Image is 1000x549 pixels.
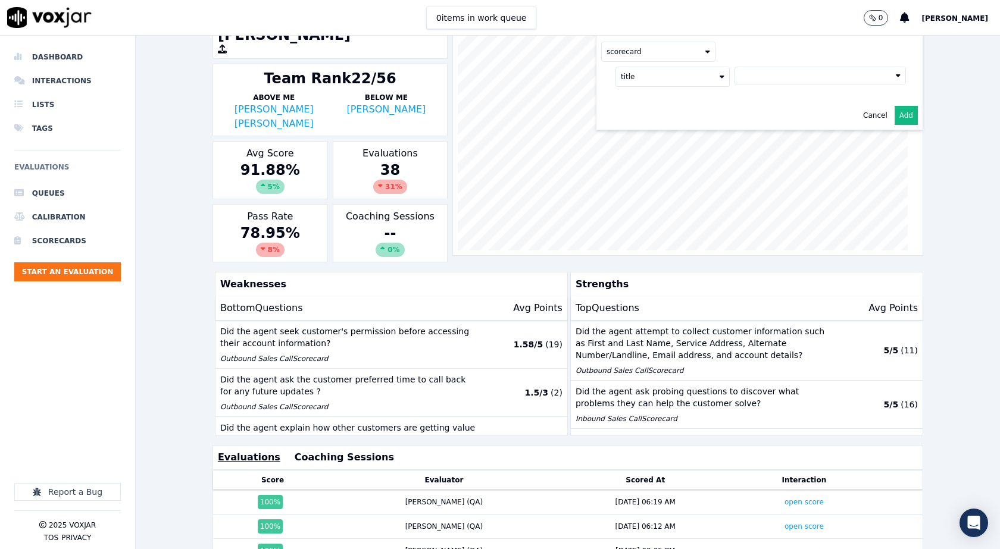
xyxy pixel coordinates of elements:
[615,497,676,507] div: [DATE] 06:19 AM
[333,141,448,199] div: Evaluations
[514,338,543,350] p: 1.58 / 5
[215,321,567,369] button: Did the agent seek customer's permission before accessing their account information? Outbound Sal...
[258,495,283,509] div: 100 %
[785,498,824,506] a: open score
[14,69,121,93] a: Interactions
[14,160,121,181] h6: Evaluations
[576,325,832,361] p: Did the agent attempt to collect customer information such as First and Last Name, Service Addres...
[863,111,887,120] button: Cancel
[218,224,323,257] div: 78.95 %
[264,69,396,88] div: Team Rank 22/56
[921,11,1000,25] button: [PERSON_NAME]
[61,533,91,542] button: Privacy
[960,509,988,537] div: Open Intercom Messenger
[295,450,394,465] button: Coaching Sessions
[261,475,284,485] button: Score
[884,344,899,356] p: 5 / 5
[626,475,665,485] button: Scored At
[220,402,477,412] p: Outbound Sales Call Scorecard
[576,434,832,446] p: Did the agent follow proper hold procedure?
[14,483,121,501] button: Report a Bug
[785,522,824,531] a: open score
[215,272,562,296] p: Weaknesses
[256,243,285,257] div: 8 %
[426,7,537,29] button: 0items in work queue
[868,301,918,315] p: Avg Points
[373,180,407,194] div: 31 %
[215,417,567,465] button: Did the agent explain how other customers are getting value from updating the new rates? Inbound ...
[220,354,477,363] p: Outbound Sales Call Scorecard
[576,414,832,423] p: Inbound Sales Call Scorecard
[14,205,121,229] a: Calibration
[330,93,443,102] p: Below Me
[921,14,988,23] span: [PERSON_NAME]
[14,117,121,140] a: Tags
[405,522,483,531] div: [PERSON_NAME] (QA)
[376,243,404,257] div: 0%
[571,272,918,296] p: Strengths
[212,204,328,262] div: Pass Rate
[338,161,443,194] div: 38
[212,141,328,199] div: Avg Score
[576,385,832,409] p: Did the agent ask probing questions to discover what problems they can help the customer solve?
[524,387,548,399] p: 1.5 / 3
[218,450,280,465] button: Evaluations
[346,103,426,115] a: [PERSON_NAME]
[235,103,314,129] a: [PERSON_NAME] [PERSON_NAME]
[545,338,562,350] p: ( 19 )
[901,399,918,410] p: ( 16 )
[220,301,303,315] p: Bottom Questions
[405,497,483,507] div: [PERSON_NAME] (QA)
[864,10,889,26] button: 0
[571,381,923,429] button: Did the agent ask probing questions to discover what problems they can help the customer solve? I...
[256,180,285,194] div: 5 %
[895,106,918,125] button: Add
[220,374,477,397] p: Did the agent ask the customer preferred time to call back for any future updates ?
[879,13,883,23] p: 0
[7,7,92,28] img: voxjar logo
[884,399,899,410] p: 5 / 5
[220,422,477,446] p: Did the agent explain how other customers are getting value from updating the new rates?
[215,369,567,417] button: Did the agent ask the customer preferred time to call back for any future updates ? Outbound Sale...
[218,93,330,102] p: Above Me
[333,204,448,262] div: Coaching Sessions
[49,520,96,530] p: 2025 Voxjar
[425,475,464,485] button: Evaluator
[551,387,562,399] p: ( 2 )
[14,262,121,281] button: Start an Evaluation
[14,229,121,253] a: Scorecards
[14,181,121,205] a: Queues
[258,519,283,534] div: 100 %
[220,325,477,349] p: Did the agent seek customer's permission before accessing their account information?
[218,161,323,194] div: 91.88 %
[782,475,827,485] button: Interaction
[571,429,923,465] button: Did the agent follow proper hold procedure? Outbound Sales CallScorecard 4/4 (12)
[615,67,730,87] button: title
[601,42,715,62] button: scorecard
[14,93,121,117] a: Lists
[576,301,639,315] p: Top Questions
[615,522,676,531] div: [DATE] 06:12 AM
[338,224,443,257] div: --
[576,366,832,375] p: Outbound Sales Call Scorecard
[571,321,923,381] button: Did the agent attempt to collect customer information such as First and Last Name, Service Addres...
[14,45,121,69] a: Dashboard
[901,344,918,356] p: ( 11 )
[864,10,901,26] button: 0
[513,301,562,315] p: Avg Points
[44,533,58,542] button: TOS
